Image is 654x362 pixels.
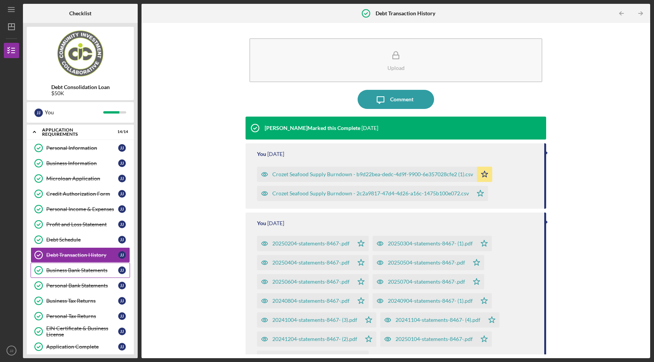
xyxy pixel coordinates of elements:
[46,282,118,289] div: Personal Bank Statements
[118,328,126,335] div: J J
[257,186,488,201] button: Crozet Seafood Supply Burndown - 2c2a9817-47d4-4d26-a16c-1475b100e072.csv
[257,331,376,347] button: 20241204-statements-8467- (2).pdf
[257,167,492,182] button: Crozet Seafood Supply Burndown - b9d22bea-dedc-4d9f-9900-6e357028cfe2 (1).csv
[118,175,126,182] div: J J
[4,343,19,358] button: JJ
[249,38,542,82] button: Upload
[46,344,118,350] div: Application Complete
[265,125,360,131] div: [PERSON_NAME] Marked this Complete
[387,65,405,71] div: Upload
[272,190,469,196] div: Crozet Seafood Supply Burndown - 2c2a9817-47d4-4d26-a16c-1475b100e072.csv
[46,175,118,182] div: Microloan Application
[257,236,369,251] button: 20250204-statements-8467-.pdf
[380,331,492,347] button: 20250104-statements-8467-.pdf
[118,266,126,274] div: J J
[31,278,130,293] a: Personal Bank StatementsJJ
[390,90,413,109] div: Comment
[31,201,130,217] a: Personal Income & ExpensesJJ
[118,236,126,243] div: J J
[272,279,350,285] div: 20250604-statements-8467-.pdf
[118,343,126,351] div: J J
[31,140,130,156] a: Personal InformationJJ
[272,240,350,247] div: 20250204-statements-8467-.pdf
[42,128,109,136] div: Application Requirements
[46,221,118,227] div: Profit and Loss Statement
[46,145,118,151] div: Personal Information
[46,313,118,319] div: Personal Tax Returns
[118,297,126,305] div: J J
[257,274,369,289] button: 20250604-statements-8467-.pdf
[373,293,492,308] button: 20240904-statements-8467- (1).pdf
[69,10,91,16] b: Checklist
[272,317,357,323] div: 20241004-statements-8467- (3).pdf
[118,144,126,152] div: J J
[380,312,499,328] button: 20241104-statements-8467- (4).pdf
[31,186,130,201] a: Credit Authorization FormJJ
[34,109,43,117] div: J J
[31,156,130,171] a: Business InformationJJ
[373,236,492,251] button: 20250304-statements-8467- (1).pdf
[272,336,357,342] div: 20241204-statements-8467- (2).pdf
[118,312,126,320] div: J J
[361,125,378,131] time: 2025-08-12 16:20
[395,317,480,323] div: 20241104-statements-8467- (4).pdf
[118,282,126,289] div: J J
[46,160,118,166] div: Business Information
[257,312,376,328] button: 20241004-statements-8467- (3).pdf
[257,293,369,308] button: 20240804-statements-8467-.pdf
[118,159,126,167] div: J J
[373,255,484,270] button: 20250504-statements-8467-.pdf
[31,324,130,339] a: EIN Certificate & Business LicenseJJ
[257,255,369,270] button: 20250404-statements-8467-.pdf
[118,221,126,228] div: J J
[27,31,134,76] img: Product logo
[31,293,130,308] a: Business Tax ReturnsJJ
[358,90,434,109] button: Comment
[388,298,473,304] div: 20240904-statements-8467- (1).pdf
[31,247,130,263] a: Debt Transaction HistoryJJ
[272,260,350,266] div: 20250404-statements-8467-.pdf
[46,252,118,258] div: Debt Transaction History
[31,171,130,186] a: Microloan ApplicationJJ
[31,339,130,354] a: Application CompleteJJ
[118,205,126,213] div: J J
[46,267,118,273] div: Business Bank Statements
[31,232,130,247] a: Debt ScheduleJJ
[376,10,435,16] b: Debt Transaction History
[51,90,110,96] div: $50K
[31,217,130,232] a: Profit and Loss StatementJJ
[267,220,284,226] time: 2025-08-06 19:59
[118,190,126,198] div: J J
[257,220,266,226] div: You
[46,325,118,338] div: EIN Certificate & Business License
[31,263,130,278] a: Business Bank StatementsJJ
[272,298,350,304] div: 20240804-statements-8467-.pdf
[257,151,266,157] div: You
[45,106,103,119] div: You
[114,130,128,134] div: 14 / 14
[10,349,13,353] text: JJ
[388,260,465,266] div: 20250504-statements-8467-.pdf
[373,274,484,289] button: 20250704-statements-8467-.pdf
[46,298,118,304] div: Business Tax Returns
[395,336,473,342] div: 20250104-statements-8467-.pdf
[46,206,118,212] div: Personal Income & Expenses
[51,84,110,90] b: Debt Consolidation Loan
[46,191,118,197] div: Credit Authorization Form
[267,151,284,157] time: 2025-08-06 20:02
[388,279,465,285] div: 20250704-statements-8467-.pdf
[272,171,473,177] div: Crozet Seafood Supply Burndown - b9d22bea-dedc-4d9f-9900-6e357028cfe2 (1).csv
[46,237,118,243] div: Debt Schedule
[388,240,473,247] div: 20250304-statements-8467- (1).pdf
[118,251,126,259] div: J J
[31,308,130,324] a: Personal Tax ReturnsJJ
